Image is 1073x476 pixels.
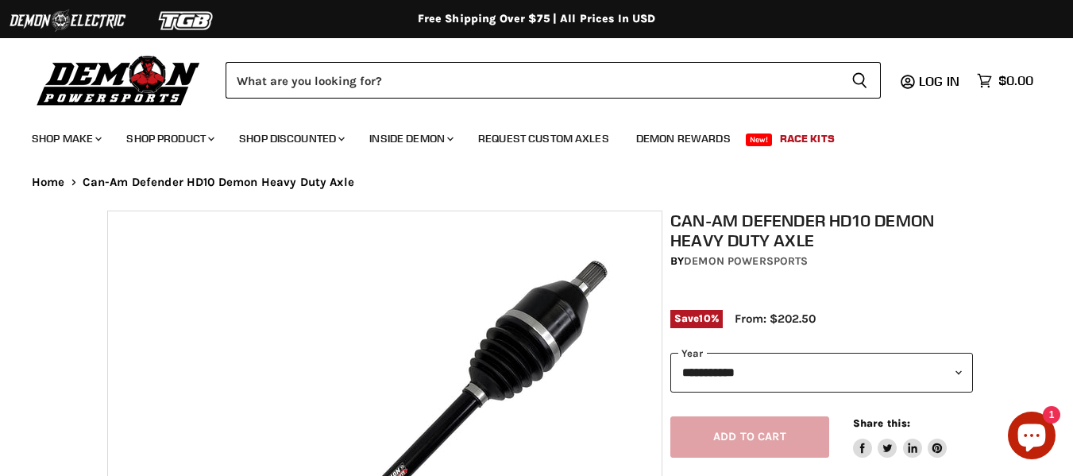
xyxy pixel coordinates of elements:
a: Shop Discounted [227,122,354,155]
img: Demon Electric Logo 2 [8,6,127,36]
img: TGB Logo 2 [127,6,246,36]
a: Demon Rewards [624,122,743,155]
a: $0.00 [969,69,1041,92]
a: Inside Demon [357,122,463,155]
a: Request Custom Axles [466,122,621,155]
span: Log in [919,73,959,89]
a: Home [32,176,65,189]
span: $0.00 [998,73,1033,88]
a: Race Kits [768,122,847,155]
img: Demon Powersports [32,52,206,108]
aside: Share this: [853,416,948,459]
ul: Main menu [20,116,1029,155]
span: Share this: [853,417,910,429]
span: 10 [699,312,710,324]
a: Demon Powersports [684,254,808,268]
span: New! [746,134,773,146]
inbox-online-store-chat: Shopify online store chat [1003,412,1060,463]
h1: Can-Am Defender HD10 Demon Heavy Duty Axle [670,211,973,250]
span: From: $202.50 [735,312,816,326]
a: Log in [912,74,969,88]
a: Shop Make [20,122,111,155]
span: Save % [670,310,723,327]
span: Can-Am Defender HD10 Demon Heavy Duty Axle [83,176,354,189]
form: Product [226,62,881,99]
button: Search [839,62,881,99]
select: year [670,353,973,392]
a: Shop Product [114,122,224,155]
div: by [670,253,973,270]
input: Search [226,62,839,99]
